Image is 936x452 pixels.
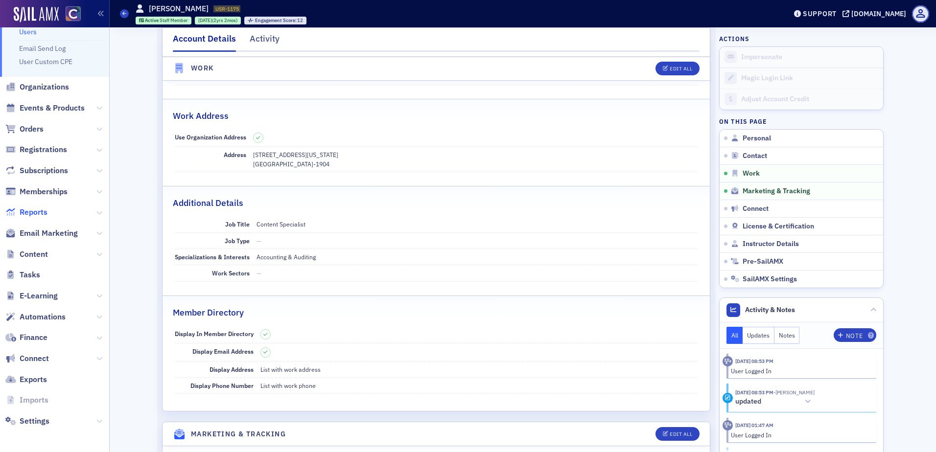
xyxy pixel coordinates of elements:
[20,249,48,260] span: Content
[20,416,49,427] span: Settings
[191,429,286,439] h4: Marketing & Tracking
[257,237,261,245] span: —
[191,63,214,73] h4: Work
[5,82,69,92] a: Organizations
[175,330,254,338] span: Display In Member Directory
[215,5,239,12] span: USR-1175
[198,17,212,23] span: [DATE]
[20,124,44,135] span: Orders
[145,17,160,23] span: Active
[5,416,49,427] a: Settings
[20,312,66,322] span: Automations
[743,275,797,284] span: SailAMX Settings
[173,306,244,319] h2: Member Directory
[257,269,261,277] span: —
[735,358,773,364] time: 10/10/2025 08:53 PM
[175,253,250,261] span: Specializations & Interests
[173,32,236,52] div: Account Details
[250,32,280,50] div: Activity
[20,82,69,92] span: Organizations
[5,353,49,364] a: Connect
[260,365,321,373] span: List with work address
[743,204,769,213] span: Connect
[912,5,929,23] span: Profile
[731,430,869,439] div: User Logged In
[212,269,250,277] span: Work Sectors
[253,150,698,159] p: [STREET_ADDRESS][US_STATE]
[735,389,773,396] time: 10/10/2025 08:53 PM
[225,237,250,245] span: Job Type
[743,187,810,196] span: Marketing & Tracking
[5,165,68,176] a: Subscriptions
[842,10,910,17] button: [DOMAIN_NAME]
[14,7,59,23] img: SailAMX
[20,332,47,343] span: Finance
[20,144,67,155] span: Registrations
[726,327,743,344] button: All
[745,305,795,315] span: Activity & Notes
[743,240,799,249] span: Instructor Details
[175,133,246,141] span: Use Organization Address
[19,27,37,36] a: Users
[5,103,85,113] a: Events & Products
[735,397,761,406] h5: updated
[255,18,304,23] div: 12
[195,17,241,24] div: 2023-07-19 00:00:00
[5,291,58,301] a: E-Learning
[655,62,700,75] button: Edit All
[136,17,192,24] div: Active: Active: Staff Member
[20,270,40,280] span: Tasks
[834,328,876,342] button: Note
[803,9,837,18] div: Support
[20,374,47,385] span: Exports
[224,151,246,158] span: Address
[257,216,698,232] dd: Content Specialist
[20,228,78,239] span: Email Marketing
[192,347,254,355] span: Display Email Address
[670,66,692,71] div: Edit All
[149,3,209,14] h1: [PERSON_NAME]
[160,17,188,23] span: Staff Member
[743,169,760,178] span: Work
[719,117,884,126] h4: On this page
[5,270,40,280] a: Tasks
[743,152,767,160] span: Contact
[244,17,306,24] div: Engagement Score: 12
[5,228,78,239] a: Email Marketing
[719,34,749,43] h4: Actions
[5,395,48,406] a: Imports
[20,291,58,301] span: E-Learning
[190,382,254,389] span: Display Phone Number
[723,393,733,403] div: Update
[225,220,250,228] span: Job Title
[5,374,47,385] a: Exports
[20,186,68,197] span: Memberships
[20,207,47,218] span: Reports
[743,222,814,231] span: License & Certification
[5,144,67,155] a: Registrations
[198,17,237,23] div: (2yrs 2mos)
[175,73,211,81] span: Organization
[20,165,68,176] span: Subscriptions
[723,420,733,430] div: Activity
[741,74,878,83] div: Magic Login Link
[741,53,782,62] button: Impersonate
[774,327,800,344] button: Notes
[670,431,692,437] div: Edit All
[720,89,883,110] a: Adjust Account Credit
[5,312,66,322] a: Automations
[5,207,47,218] a: Reports
[19,57,72,66] a: User Custom CPE
[773,389,815,396] span: Kelli Davis
[173,110,229,122] h2: Work Address
[851,9,906,18] div: [DOMAIN_NAME]
[255,17,298,23] span: Engagement Score :
[743,327,774,344] button: Updates
[741,95,878,104] div: Adjust Account Credit
[139,17,188,23] a: Active Staff Member
[743,134,771,143] span: Personal
[5,186,68,197] a: Memberships
[735,397,815,407] button: updated
[5,332,47,343] a: Finance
